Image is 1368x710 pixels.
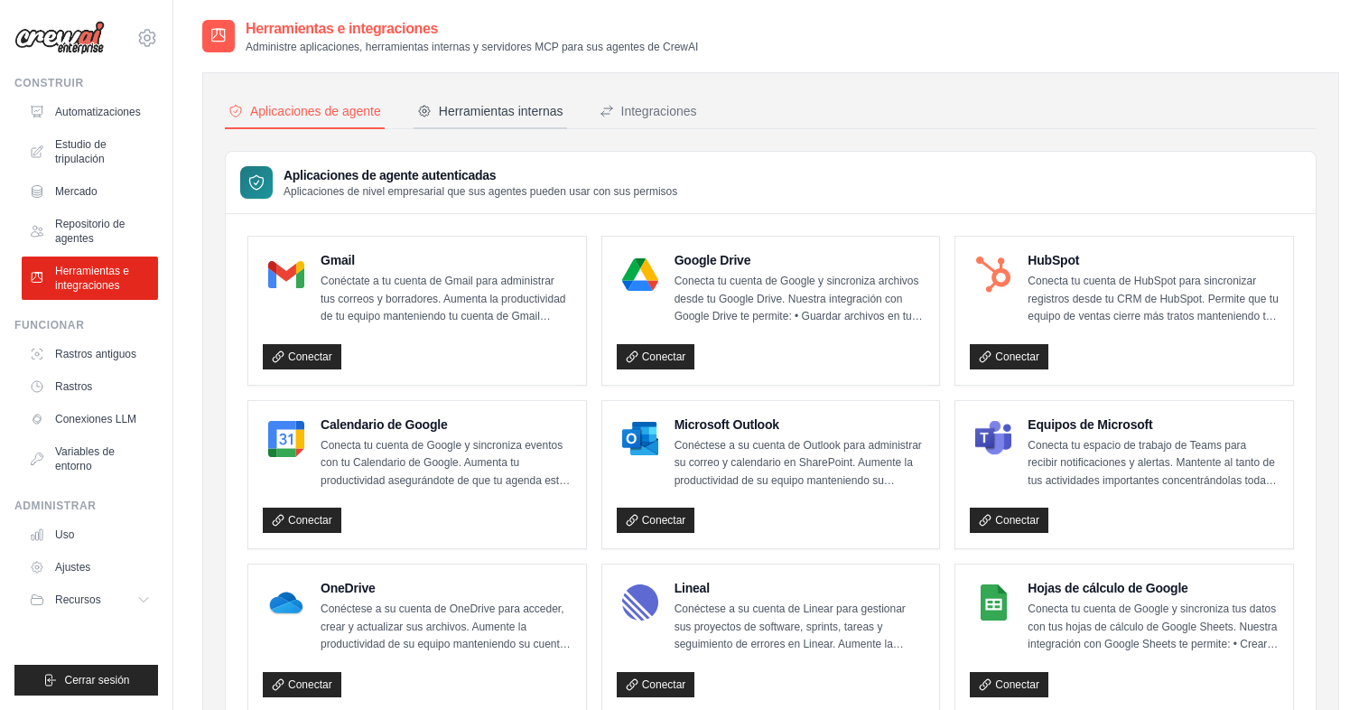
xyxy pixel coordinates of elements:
img: Logotipo de Gmail [268,257,304,293]
img: Logotipo de Google Calendar [268,421,304,457]
a: Mercado [22,177,158,206]
font: Estudio de tripulación [55,138,107,165]
button: Cerrar sesión [14,665,158,696]
font: Aplicaciones de agente [250,104,381,118]
a: Herramientas e integraciones [22,257,158,300]
font: Construir [14,77,84,89]
font: Herramientas e integraciones [55,265,129,292]
font: Conéctese a su cuenta de Outlook para administrar su correo y calendario en SharePoint. Aumente l... [675,439,926,611]
font: HubSpot [1028,253,1079,267]
font: Google Drive [675,253,751,267]
font: Calendario de Google [321,417,448,432]
img: Logotipo de Google Drive [622,257,658,293]
font: Conectar [995,514,1039,527]
font: Automatizaciones [55,106,141,118]
font: Recursos [55,593,101,606]
font: Conectar [642,678,686,691]
img: Logotipo de HubSpot [975,257,1011,293]
a: Variables de entorno [22,437,158,481]
font: Conecta tu cuenta de HubSpot para sincronizar registros desde tu CRM de HubSpot. Permite que tu e... [1028,275,1279,463]
font: Aplicaciones de nivel empresarial que sus agentes pueden usar con sus permisos [284,185,677,198]
font: Cerrar sesión [64,674,129,687]
font: Conecta tu cuenta de Google y sincroniza eventos con tu Calendario de Google. Aumenta tu producti... [321,439,570,593]
font: Conecta tu cuenta de Google y sincroniza archivos desde tu Google Drive. Nuestra integración con ... [675,275,923,358]
font: Conectar [288,514,332,527]
a: Ajustes [22,553,158,582]
button: Integraciones [596,95,701,129]
font: Variables de entorno [55,445,115,472]
font: Gmail [321,253,355,267]
font: Conectar [642,514,686,527]
font: Mercado [55,185,98,198]
a: Conexiones LLM [22,405,158,434]
button: Herramientas internas [414,95,567,129]
font: Conecta tu espacio de trabajo de Teams para recibir notificaciones y alertas. Mantente al tanto d... [1028,439,1277,593]
font: Conectar [288,678,332,691]
font: Conexiones LLM [55,413,136,425]
img: Logotipo de Microsoft Outlook [622,421,658,457]
a: Repositorio de agentes [22,210,158,253]
a: Automatizaciones [22,98,158,126]
font: Integraciones [621,104,697,118]
font: Conectar [995,678,1039,691]
img: Logo [14,21,105,55]
font: Conectar [288,350,332,363]
font: Administrar [14,500,97,512]
button: Recursos [22,585,158,614]
a: Uso [22,520,158,549]
font: Microsoft Outlook [675,417,779,432]
font: Conectar [995,350,1039,363]
font: Herramientas e integraciones [246,21,438,36]
font: Rastros antiguos [55,348,136,360]
font: Hojas de cálculo de Google [1028,581,1187,595]
font: Conéctate a tu cuenta de Gmail para administrar tus correos y borradores. Aumenta la productivida... [321,275,565,446]
button: Aplicaciones de agente [225,95,385,129]
font: Rastros [55,380,92,393]
img: Logotipo lineal [622,584,658,621]
a: Rastros antiguos [22,340,158,369]
img: Logotipo de Microsoft Teams [975,421,1011,457]
font: OneDrive [321,581,376,595]
img: Logotipo de OneDrive [268,584,304,621]
font: Ajustes [55,561,90,574]
font: Lineal [675,581,710,595]
font: Funcionar [14,319,84,332]
a: Estudio de tripulación [22,130,158,173]
font: Uso [55,528,74,541]
img: Logotipo de Hojas de cálculo de Google [975,584,1011,621]
font: Herramientas internas [439,104,563,118]
font: Conectar [642,350,686,363]
font: Aplicaciones de agente autenticadas [284,168,496,182]
a: Rastros [22,372,158,401]
font: Administre aplicaciones, herramientas internas y servidores MCP para sus agentes de CrewAI [246,41,698,53]
font: Equipos de Microsoft [1028,417,1152,432]
font: Repositorio de agentes [55,218,125,245]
